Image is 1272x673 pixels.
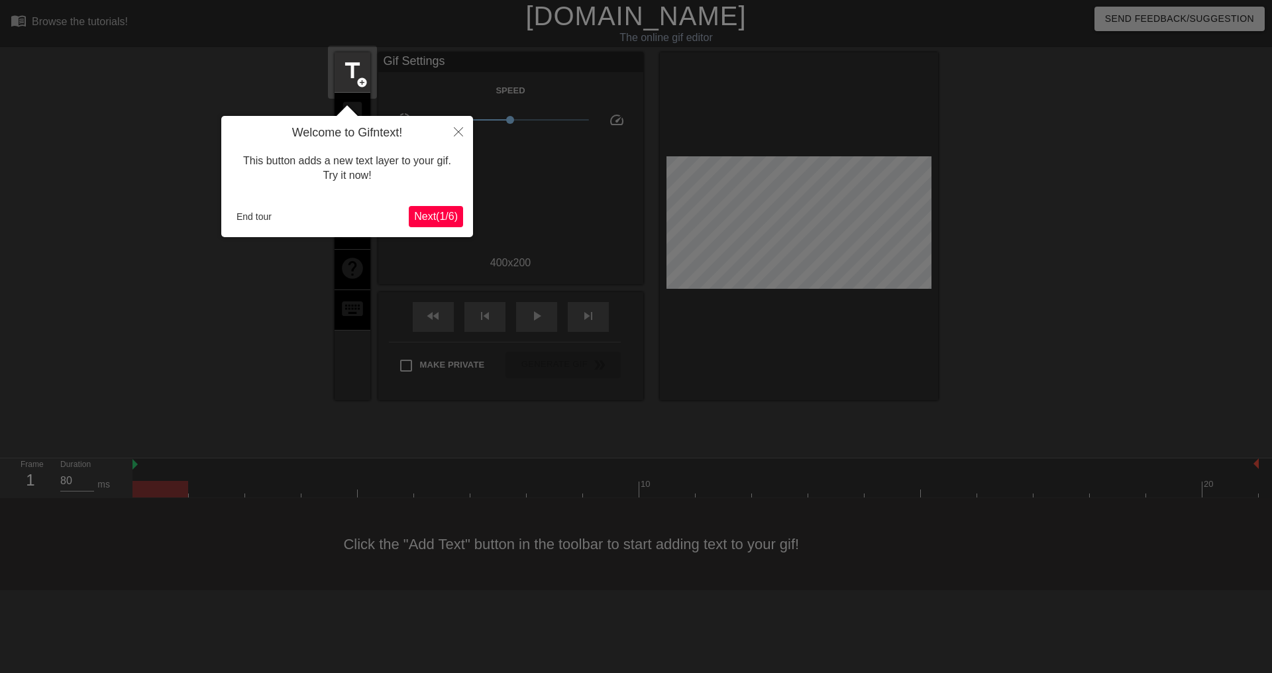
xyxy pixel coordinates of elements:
span: Next ( 1 / 6 ) [414,211,458,222]
h4: Welcome to Gifntext! [231,126,463,140]
button: Next [409,206,463,227]
button: End tour [231,207,277,227]
button: Close [444,116,473,146]
div: This button adds a new text layer to your gif. Try it now! [231,140,463,197]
